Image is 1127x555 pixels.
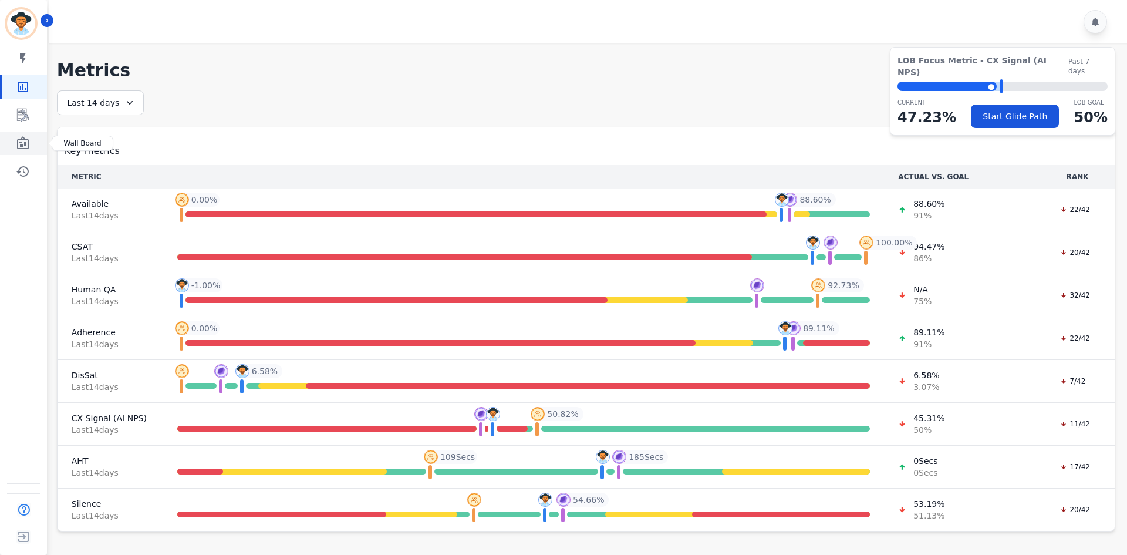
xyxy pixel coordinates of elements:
img: profile-pic [783,193,797,207]
img: profile-pic [467,493,481,507]
span: 45.31 % [913,412,944,424]
span: 89.11 % [803,322,834,334]
span: Silence [72,498,149,510]
img: profile-pic [612,450,626,464]
span: 51.13 % [913,510,944,522]
img: Bordered avatar [7,9,35,38]
span: DisSat [72,369,149,381]
h1: Metrics [57,60,1115,81]
img: profile-pic [214,364,228,378]
img: profile-pic [235,364,249,378]
img: profile-pic [811,278,825,292]
img: profile-pic [556,493,571,507]
img: profile-pic [474,407,488,421]
img: profile-pic [175,364,189,378]
img: profile-pic [806,236,820,250]
th: ACTUAL VS. GOAL [884,165,1040,189]
span: 91 % [913,338,944,350]
img: profile-pic [824,236,838,250]
span: 50.82 % [547,408,578,420]
span: Last 14 day s [72,338,149,350]
span: CX Signal (AI NPS) [72,412,149,424]
div: 11/42 [1054,418,1096,430]
img: profile-pic [486,407,500,421]
span: N/A [913,284,932,295]
p: LOB Goal [1074,98,1108,107]
p: CURRENT [897,98,956,107]
div: 20/42 [1054,247,1096,258]
span: Key metrics [65,144,120,158]
div: 22/42 [1054,332,1096,344]
img: profile-pic [531,407,545,421]
img: profile-pic [775,193,789,207]
div: ⬤ [897,82,997,91]
img: profile-pic [538,493,552,507]
span: 75 % [913,295,932,307]
span: 0 Secs [913,467,937,479]
img: profile-pic [596,450,610,464]
img: profile-pic [778,321,792,335]
span: 109 Secs [440,451,475,463]
img: profile-pic [175,193,189,207]
span: Available [72,198,149,210]
span: Last 14 day s [72,295,149,307]
p: 47.23 % [897,107,956,128]
span: 6.58 % [252,365,278,377]
span: 54.66 % [573,494,604,506]
span: LOB Focus Metric - CX Signal (AI NPS) [897,55,1068,78]
button: Start Glide Path [971,105,1059,128]
span: 185 Secs [629,451,663,463]
span: 53.19 % [913,498,944,510]
span: 92.73 % [828,280,859,291]
span: 6.58 % [913,369,939,381]
th: RANK [1040,165,1115,189]
div: 20/42 [1054,504,1096,516]
div: 17/42 [1054,461,1096,473]
img: profile-pic [787,321,801,335]
div: 22/42 [1054,204,1096,216]
span: 0 Secs [913,455,937,467]
span: AHT [72,455,149,467]
span: 50 % [913,424,944,436]
img: profile-pic [175,321,189,335]
span: Last 14 day s [72,253,149,264]
img: profile-pic [175,278,189,292]
th: METRIC [58,165,163,189]
span: 0.00 % [191,194,217,206]
span: 3.07 % [913,381,939,393]
div: Last 14 days [57,90,144,115]
span: 100.00 % [876,237,912,248]
span: -1.00 % [191,280,221,291]
img: profile-pic [859,236,873,250]
span: Past 7 days [1068,57,1108,76]
span: Last 14 day s [72,424,149,436]
span: Last 14 day s [72,467,149,479]
p: 50 % [1074,107,1108,128]
span: 88.60 % [799,194,831,206]
span: Last 14 day s [72,210,149,221]
span: Human QA [72,284,149,295]
span: 89.11 % [913,327,944,338]
span: 88.60 % [913,198,944,210]
span: 0.00 % [191,322,217,334]
img: profile-pic [424,450,438,464]
span: 91 % [913,210,944,221]
span: 86 % [913,253,944,264]
span: CSAT [72,241,149,253]
div: 7/42 [1054,375,1091,387]
img: profile-pic [750,278,764,292]
span: Last 14 day s [72,510,149,522]
span: 94.47 % [913,241,944,253]
span: Adherence [72,327,149,338]
span: Last 14 day s [72,381,149,393]
div: 32/42 [1054,290,1096,301]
